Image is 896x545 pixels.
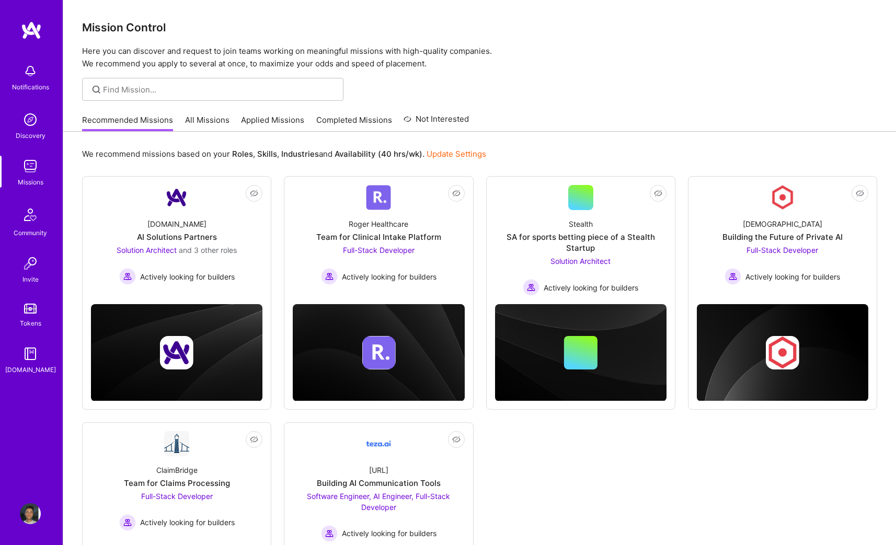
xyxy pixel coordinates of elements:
[91,304,262,401] img: cover
[18,202,43,227] img: Community
[743,218,822,229] div: [DEMOGRAPHIC_DATA]
[321,525,338,542] img: Actively looking for builders
[856,189,864,198] i: icon EyeClosed
[281,149,319,159] b: Industries
[24,304,37,314] img: tokens
[90,84,102,96] i: icon SearchGrey
[349,218,408,229] div: Roger Healthcare
[164,431,189,456] img: Company Logo
[362,336,395,369] img: Company logo
[697,304,868,401] img: cover
[164,185,189,210] img: Company Logo
[321,268,338,285] img: Actively looking for builders
[20,343,41,364] img: guide book
[452,189,461,198] i: icon EyeClosed
[91,431,262,535] a: Company LogoClaimBridgeTeam for Claims ProcessingFull-Stack Developer Actively looking for builde...
[14,227,47,238] div: Community
[12,82,49,92] div: Notifications
[495,185,667,296] a: StealthSA for sports betting piece of a Stealth StartupSolution Architect Actively looking for bu...
[452,435,461,444] i: icon EyeClosed
[91,185,262,288] a: Company Logo[DOMAIN_NAME]AI Solutions PartnersSolution Architect and 3 other rolesActively lookin...
[117,246,177,254] span: Solution Architect
[335,149,422,159] b: Availability (40 hrs/wk)
[20,109,41,130] img: discovery
[770,185,795,210] img: Company Logo
[307,492,450,512] span: Software Engineer, AI Engineer, Full-Stack Developer
[293,185,464,288] a: Company LogoRoger HealthcareTeam for Clinical Intake PlatformFull-Stack Developer Actively lookin...
[343,246,415,254] span: Full-Stack Developer
[5,364,56,375] div: [DOMAIN_NAME]
[697,185,868,288] a: Company Logo[DEMOGRAPHIC_DATA]Building the Future of Private AIFull-Stack Developer Actively look...
[550,257,611,265] span: Solution Architect
[250,435,258,444] i: icon EyeClosed
[232,149,253,159] b: Roles
[495,304,667,401] img: cover
[569,218,593,229] div: Stealth
[20,253,41,274] img: Invite
[317,478,441,489] div: Building AI Communication Tools
[20,61,41,82] img: bell
[369,465,388,476] div: [URL]
[17,503,43,524] a: User Avatar
[404,113,469,132] a: Not Interested
[293,431,464,542] a: Company Logo[URL]Building AI Communication ToolsSoftware Engineer, AI Engineer, Full-Stack Develo...
[495,231,667,253] div: SA for sports betting piece of a Stealth Startup
[119,268,136,285] img: Actively looking for builders
[293,304,464,401] img: cover
[160,336,193,369] img: Company logo
[16,130,45,141] div: Discovery
[20,318,41,329] div: Tokens
[140,517,235,528] span: Actively looking for builders
[342,528,436,539] span: Actively looking for builders
[746,246,818,254] span: Full-Stack Developer
[654,189,662,198] i: icon EyeClosed
[179,246,237,254] span: and 3 other roles
[725,268,741,285] img: Actively looking for builders
[18,177,43,188] div: Missions
[20,156,41,177] img: teamwork
[137,231,217,242] div: AI Solutions Partners
[316,114,392,132] a: Completed Missions
[82,45,877,70] p: Here you can discover and request to join teams working on meaningful missions with high-quality ...
[342,271,436,282] span: Actively looking for builders
[544,282,638,293] span: Actively looking for builders
[140,271,235,282] span: Actively looking for builders
[82,148,486,159] p: We recommend missions based on your , , and .
[427,149,486,159] a: Update Settings
[722,231,843,242] div: Building the Future of Private AI
[103,84,336,95] input: Find Mission...
[185,114,229,132] a: All Missions
[22,274,39,285] div: Invite
[20,503,41,524] img: User Avatar
[366,185,391,210] img: Company Logo
[141,492,213,501] span: Full-Stack Developer
[82,21,877,34] h3: Mission Control
[523,279,539,296] img: Actively looking for builders
[250,189,258,198] i: icon EyeClosed
[366,431,391,456] img: Company Logo
[21,21,42,40] img: logo
[156,465,198,476] div: ClaimBridge
[766,336,799,369] img: Company logo
[241,114,304,132] a: Applied Missions
[257,149,277,159] b: Skills
[124,478,230,489] div: Team for Claims Processing
[745,271,840,282] span: Actively looking for builders
[82,114,173,132] a: Recommended Missions
[119,514,136,531] img: Actively looking for builders
[316,231,441,242] div: Team for Clinical Intake Platform
[147,218,206,229] div: [DOMAIN_NAME]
